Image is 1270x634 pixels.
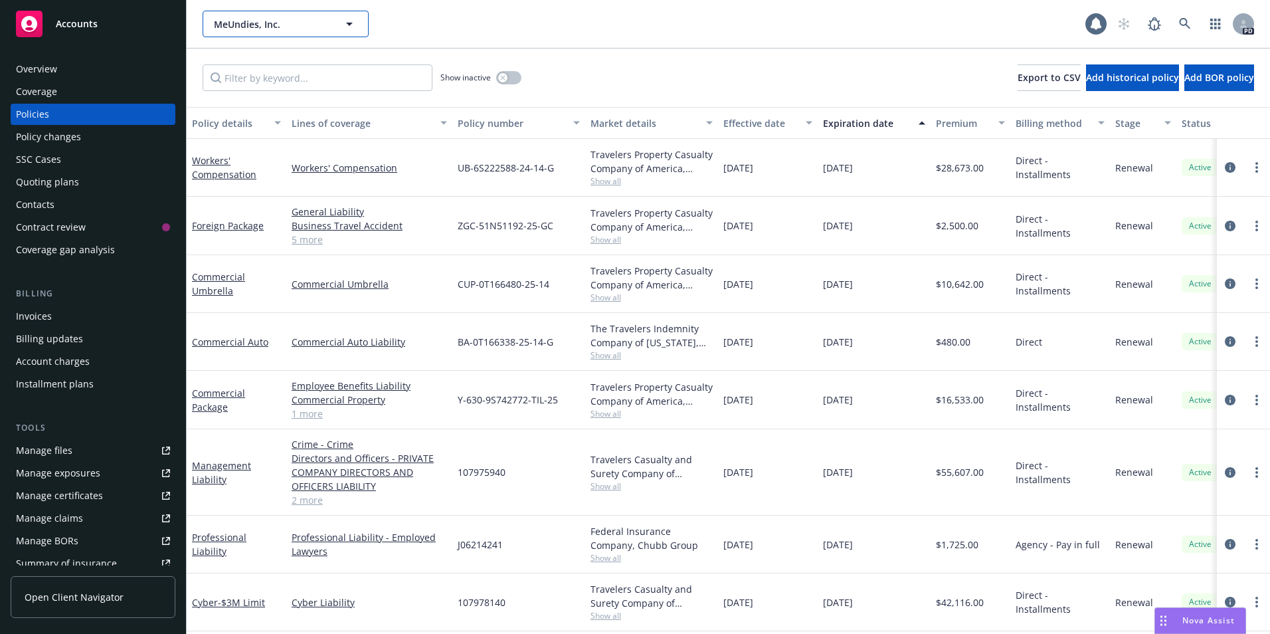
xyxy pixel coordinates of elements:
[56,19,98,29] span: Accounts
[1016,386,1105,414] span: Direct - Installments
[823,116,911,130] div: Expiration date
[458,595,505,609] span: 107978140
[11,328,175,350] a: Billing updates
[16,508,83,529] div: Manage claims
[292,277,447,291] a: Commercial Umbrella
[723,595,753,609] span: [DATE]
[16,440,72,461] div: Manage files
[1249,594,1265,610] a: more
[1187,538,1214,550] span: Active
[590,524,713,552] div: Federal Insurance Company, Chubb Group
[192,459,251,486] a: Management Liability
[590,234,713,245] span: Show all
[590,380,713,408] div: Travelers Property Casualty Company of America, Travelers Insurance
[931,107,1010,139] button: Premium
[1016,538,1100,552] span: Agency - Pay in full
[723,465,753,479] span: [DATE]
[292,595,447,609] a: Cyber Liability
[590,116,698,130] div: Market details
[1184,64,1254,91] button: Add BOR policy
[1249,334,1265,350] a: more
[11,239,175,261] a: Coverage gap analysis
[823,161,853,175] span: [DATE]
[458,335,553,349] span: BA-0T166338-25-14-G
[590,552,713,564] span: Show all
[723,538,753,552] span: [DATE]
[823,277,853,291] span: [DATE]
[458,161,554,175] span: UB-6S222588-24-14-G
[292,205,447,219] a: General Liability
[590,408,713,419] span: Show all
[11,440,175,461] a: Manage files
[11,217,175,238] a: Contract review
[16,373,94,395] div: Installment plans
[214,17,329,31] span: MeUndies, Inc.
[936,393,984,407] span: $16,533.00
[16,81,57,102] div: Coverage
[823,465,853,479] span: [DATE]
[11,149,175,170] a: SSC Cases
[590,292,713,303] span: Show all
[1187,394,1214,406] span: Active
[936,538,978,552] span: $1,725.00
[818,107,931,139] button: Expiration date
[1249,465,1265,480] a: more
[936,335,970,349] span: $480.00
[192,387,245,413] a: Commercial Package
[192,336,268,348] a: Commercial Auto
[1187,161,1214,173] span: Active
[590,480,713,492] span: Show all
[1016,459,1105,486] span: Direct - Installments
[440,72,491,83] span: Show inactive
[1222,392,1238,408] a: circleInformation
[590,148,713,175] div: Travelers Property Casualty Company of America, Travelers Insurance
[192,154,256,181] a: Workers' Compensation
[1010,107,1110,139] button: Billing method
[590,264,713,292] div: Travelers Property Casualty Company of America, Travelers Insurance
[458,277,549,291] span: CUP-0T166480-25-14
[292,393,447,407] a: Commercial Property
[823,538,853,552] span: [DATE]
[16,239,115,261] div: Coverage gap analysis
[1115,116,1156,130] div: Stage
[1249,218,1265,234] a: more
[192,116,266,130] div: Policy details
[452,107,585,139] button: Policy number
[1222,465,1238,480] a: circleInformation
[723,219,753,233] span: [DATE]
[286,107,452,139] button: Lines of coverage
[1249,536,1265,552] a: more
[16,463,100,484] div: Manage exposures
[1222,334,1238,350] a: circleInformation
[590,453,713,480] div: Travelers Casualty and Surety Company of America, Travelers Insurance
[1016,588,1105,616] span: Direct - Installments
[1115,277,1153,291] span: Renewal
[1115,335,1153,349] span: Renewal
[1202,11,1229,37] a: Switch app
[292,530,447,558] a: Professional Liability - Employed Lawyers
[936,277,984,291] span: $10,642.00
[292,451,447,493] a: Directors and Officers - PRIVATE COMPANY DIRECTORS AND OFFICERS LIABILITY
[823,393,853,407] span: [DATE]
[1249,392,1265,408] a: more
[16,351,90,372] div: Account charges
[16,58,57,80] div: Overview
[11,287,175,300] div: Billing
[292,407,447,421] a: 1 more
[1187,278,1214,290] span: Active
[458,465,505,479] span: 107975940
[823,219,853,233] span: [DATE]
[723,393,753,407] span: [DATE]
[590,350,713,361] span: Show all
[11,530,175,552] a: Manage BORs
[590,175,713,187] span: Show all
[192,219,264,232] a: Foreign Package
[1018,71,1081,84] span: Export to CSV
[1182,116,1263,130] div: Status
[292,335,447,349] a: Commercial Auto Liability
[723,277,753,291] span: [DATE]
[192,531,246,558] a: Professional Liability
[1249,159,1265,175] a: more
[16,171,79,193] div: Quoting plans
[11,58,175,80] a: Overview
